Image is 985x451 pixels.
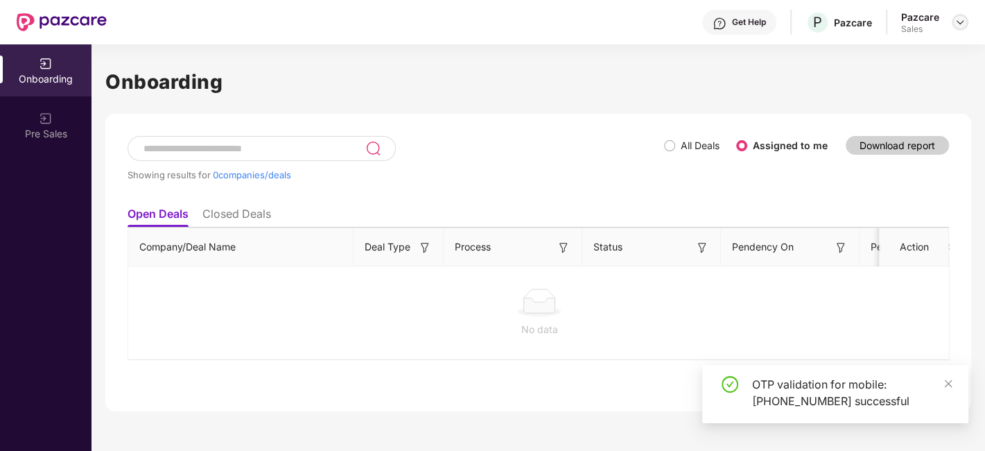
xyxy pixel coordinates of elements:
[365,140,381,157] img: svg+xml;base64,PHN2ZyB3aWR0aD0iMjQiIGhlaWdodD0iMjUiIHZpZXdCb3g9IjAgMCAyNCAyNSIgZmlsbD0ibm9uZSIgeG...
[365,239,410,255] span: Deal Type
[955,17,966,28] img: svg+xml;base64,PHN2ZyBpZD0iRHJvcGRvd24tMzJ4MzIiIHhtbG5zPSJodHRwOi8vd3d3LnczLm9yZy8yMDAwL3N2ZyIgd2...
[128,207,189,227] li: Open Deals
[860,228,964,266] th: Pendency
[213,169,291,180] span: 0 companies/deals
[418,241,432,255] img: svg+xml;base64,PHN2ZyB3aWR0aD0iMTYiIGhlaWdodD0iMTYiIHZpZXdCb3g9IjAgMCAxNiAxNiIgZmlsbD0ibm9uZSIgeG...
[17,13,107,31] img: New Pazcare Logo
[681,139,720,151] label: All Deals
[732,239,794,255] span: Pendency On
[834,16,872,29] div: Pazcare
[943,379,953,389] span: close
[593,239,622,255] span: Status
[834,241,848,255] img: svg+xml;base64,PHN2ZyB3aWR0aD0iMTYiIGhlaWdodD0iMTYiIHZpZXdCb3g9IjAgMCAxNiAxNiIgZmlsbD0ibm9uZSIgeG...
[880,228,949,266] th: Action
[901,24,939,35] div: Sales
[39,112,53,126] img: svg+xml;base64,PHN2ZyB3aWR0aD0iMjAiIGhlaWdodD0iMjAiIHZpZXdCb3g9IjAgMCAyMCAyMCIgZmlsbD0ibm9uZSIgeG...
[901,10,939,24] div: Pazcare
[128,228,354,266] th: Company/Deal Name
[557,241,570,255] img: svg+xml;base64,PHN2ZyB3aWR0aD0iMTYiIGhlaWdodD0iMTYiIHZpZXdCb3g9IjAgMCAxNiAxNiIgZmlsbD0ibm9uZSIgeG...
[695,241,709,255] img: svg+xml;base64,PHN2ZyB3aWR0aD0iMTYiIGhlaWdodD0iMTYiIHZpZXdCb3g9IjAgMCAxNiAxNiIgZmlsbD0ibm9uZSIgeG...
[105,67,971,97] h1: Onboarding
[202,207,271,227] li: Closed Deals
[846,136,949,155] button: Download report
[813,14,822,31] span: P
[455,239,491,255] span: Process
[139,322,939,337] div: No data
[722,376,738,393] span: check-circle
[39,57,53,71] img: svg+xml;base64,PHN2ZyB3aWR0aD0iMjAiIGhlaWdodD0iMjAiIHZpZXdCb3g9IjAgMCAyMCAyMCIgZmlsbD0ibm9uZSIgeG...
[752,376,952,409] div: OTP validation for mobile: [PHONE_NUMBER] successful
[871,239,941,255] span: Pendency
[128,169,664,180] div: Showing results for
[753,139,828,151] label: Assigned to me
[732,17,766,28] div: Get Help
[713,17,726,31] img: svg+xml;base64,PHN2ZyBpZD0iSGVscC0zMngzMiIgeG1sbnM9Imh0dHA6Ly93d3cudzMub3JnLzIwMDAvc3ZnIiB3aWR0aD...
